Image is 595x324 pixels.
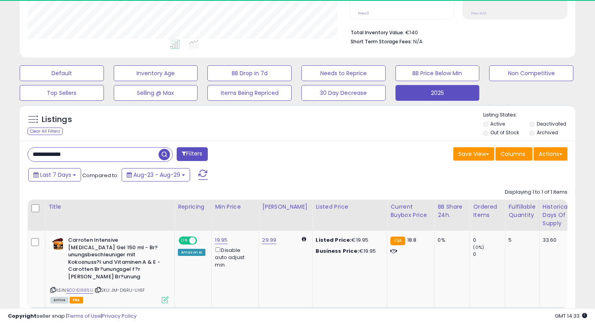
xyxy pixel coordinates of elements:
div: Current Buybox Price [390,203,431,219]
div: Ordered Items [473,203,502,219]
div: Amazon AI [178,249,205,256]
div: Clear All Filters [28,128,63,135]
label: Archived [537,129,558,136]
small: Prev: 0 [358,11,369,16]
div: 0 [473,237,505,244]
div: 5 [508,237,533,244]
div: €19.95 [316,237,381,244]
div: 33.60 [543,237,569,244]
small: FBA [390,237,405,245]
b: Business Price: [316,247,359,255]
span: FBA [70,297,83,304]
label: Deactivated [537,120,566,127]
div: Repricing [178,203,208,211]
b: Listed Price: [316,236,351,244]
a: 19.95 [215,236,227,244]
span: Compared to: [82,172,118,179]
span: | SKU: JM-D6RU-UI6F [94,287,145,293]
span: Last 7 Days [40,171,71,179]
div: Disable auto adjust min [215,246,253,268]
button: Actions [534,147,567,161]
button: BB Drop in 7d [207,65,292,81]
div: Fulfillable Quantity [508,203,536,219]
label: Active [490,120,505,127]
b: Total Inventory Value: [351,29,404,36]
div: Listed Price [316,203,384,211]
span: N/A [413,38,423,45]
div: €19.95 [316,248,381,255]
img: 41TBAKBDSOL._SL40_.jpg [50,237,66,252]
button: Non Competitive [489,65,573,81]
span: 2025-09-6 14:33 GMT [555,312,587,320]
button: Aug-23 - Aug-29 [122,168,190,181]
div: Title [48,203,171,211]
div: Historical Days Of Supply [543,203,571,228]
button: Save View [453,147,494,161]
span: Aug-23 - Aug-29 [133,171,180,179]
div: BB Share 24h. [438,203,466,219]
span: ON [179,237,189,244]
button: Columns [495,147,532,161]
small: (0%) [473,244,484,250]
span: OFF [196,237,209,244]
div: 0 [473,251,505,258]
a: Terms of Use [67,312,101,320]
button: Filters [177,147,207,161]
label: Out of Stock [490,129,519,136]
b: Carroten Intensive [MEDICAL_DATA] Gel 150 ml - Br?unungsbeschleuniger mit Kokosnuss?l und Vitamin... [68,237,164,282]
p: Listing States: [483,111,576,119]
button: 2025 [395,85,480,101]
b: Short Term Storage Fees: [351,38,412,45]
button: 30 Day Decrease [301,85,386,101]
button: Default [20,65,104,81]
span: All listings currently available for purchase on Amazon [50,297,68,304]
button: Items Being Repriced [207,85,292,101]
div: Min Price [215,203,255,211]
div: 0% [438,237,464,244]
a: 29.99 [262,236,276,244]
small: Prev: N/A [471,11,486,16]
button: Inventory Age [114,65,198,81]
a: Privacy Policy [102,312,137,320]
div: Displaying 1 to 1 of 1 items [505,189,567,196]
button: BB Price Below Min [395,65,480,81]
button: Needs to Reprice [301,65,386,81]
span: Columns [501,150,525,158]
div: seller snap | | [8,313,137,320]
a: B00I51885U [67,287,93,294]
button: Selling @ Max [114,85,198,101]
strong: Copyright [8,312,37,320]
div: [PERSON_NAME] [262,203,309,211]
button: Last 7 Days [28,168,81,181]
button: Top Sellers [20,85,104,101]
li: €140 [351,27,562,37]
span: 18.8 [407,236,417,244]
h5: Listings [42,114,72,125]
